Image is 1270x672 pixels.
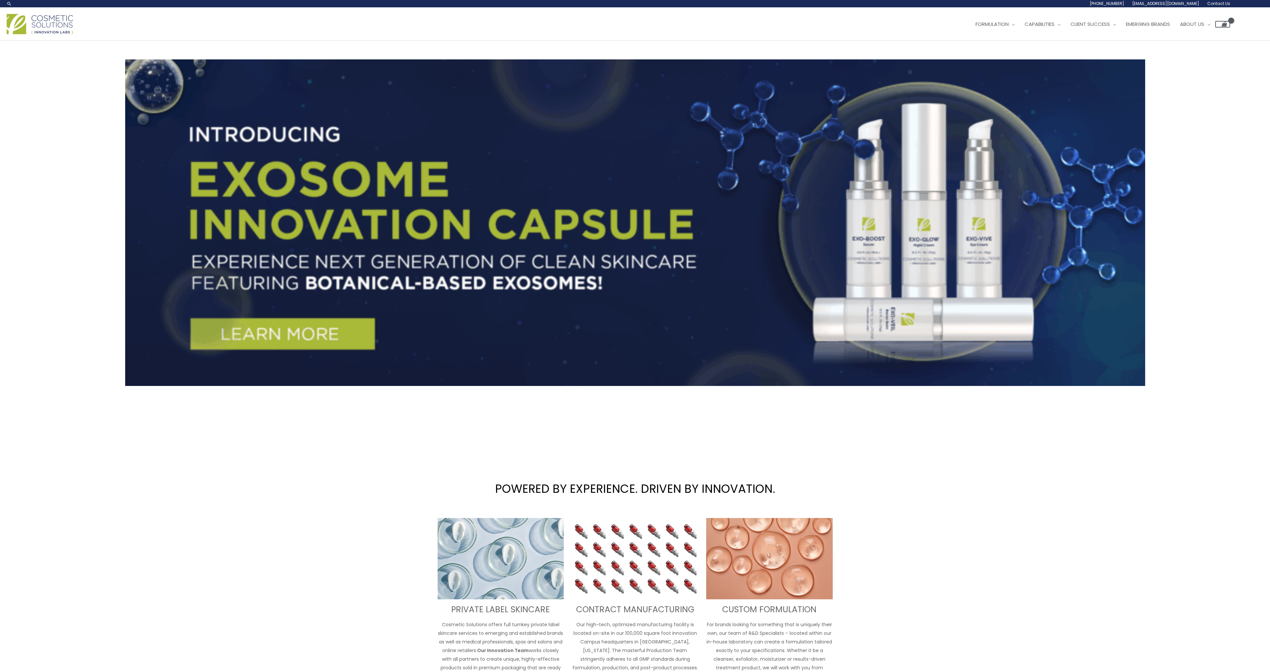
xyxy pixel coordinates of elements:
nav: Site Navigation [966,14,1230,34]
h3: CUSTOM FORMULATION [706,604,833,615]
span: Capabilities [1025,21,1055,28]
a: Formulation [971,14,1020,34]
a: Client Success [1065,14,1121,34]
span: Formulation [975,21,1009,28]
span: [EMAIL_ADDRESS][DOMAIN_NAME] [1132,1,1199,6]
strong: Our Innovation Team [477,647,529,654]
img: Contract Manufacturing [572,518,698,600]
a: View Shopping Cart, empty [1215,21,1230,28]
a: Emerging Brands [1121,14,1175,34]
span: About Us [1180,21,1204,28]
a: Search icon link [7,1,12,6]
img: Custom Formulation [706,518,833,600]
a: About Us [1175,14,1215,34]
img: turnkey private label skincare [438,518,564,600]
span: Client Success [1070,21,1110,28]
span: Emerging Brands [1126,21,1170,28]
img: Cosmetic Solutions Logo [7,14,73,34]
a: Capabilities [1020,14,1065,34]
span: [PHONE_NUMBER] [1090,1,1124,6]
h3: PRIVATE LABEL SKINCARE [438,604,564,615]
h3: CONTRACT MANUFACTURING [572,604,698,615]
span: Contact Us [1207,1,1230,6]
